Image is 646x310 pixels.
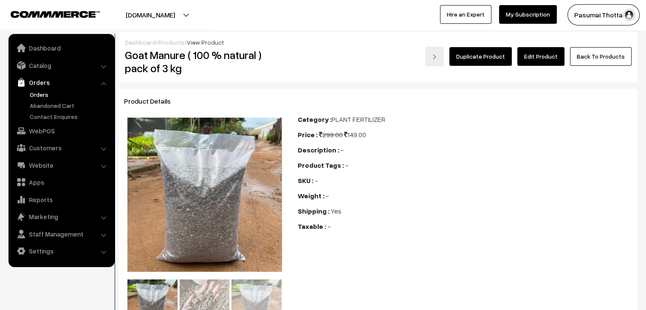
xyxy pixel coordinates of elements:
[11,75,112,90] a: Orders
[331,207,341,215] span: Yes
[298,114,632,124] div: PLANT FERTILIZER
[11,140,112,155] a: Customers
[125,38,632,47] div: / /
[319,130,343,139] span: 299.00
[326,192,329,200] span: -
[298,115,332,124] b: Category :
[11,123,112,138] a: WebPOS
[11,11,100,17] img: COMMMERCE
[11,226,112,242] a: Staff Management
[187,39,224,46] span: View Product
[11,8,85,19] a: COMMMERCE
[124,97,181,105] span: Product Details
[11,158,112,173] a: Website
[499,5,557,24] a: My Subscription
[298,207,330,215] b: Shipping :
[28,101,112,110] a: Abandoned Cart
[11,58,112,73] a: Catalog
[125,48,285,75] h2: Goat Manure ( 100 % natural ) pack of 3 kg
[440,5,491,24] a: Hire an Expert
[623,8,635,21] img: user
[11,175,112,190] a: Apps
[298,130,632,140] div: 149.00
[449,47,512,66] a: Duplicate Product
[432,54,437,59] img: right-arrow.png
[11,192,112,207] a: Reports
[345,161,348,169] span: -
[298,176,313,185] b: SKU :
[298,130,318,139] b: Price :
[341,146,344,154] span: -
[327,222,330,231] span: -
[28,90,112,99] a: Orders
[298,222,326,231] b: Taxable :
[125,39,156,46] a: Dashboard
[158,39,184,46] a: Products
[11,243,112,259] a: Settings
[11,209,112,224] a: Marketing
[96,4,205,25] button: [DOMAIN_NAME]
[298,161,344,169] b: Product Tags :
[567,4,640,25] button: Pasumai Thotta…
[28,112,112,121] a: Contact Enquires
[570,47,632,66] a: Back To Products
[127,118,282,272] img: 175557784546456134354648048453251_121.jpg
[517,47,564,66] a: Edit Product
[298,146,339,154] b: Description :
[11,40,112,56] a: Dashboard
[298,192,324,200] b: Weight :
[315,176,318,185] span: -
